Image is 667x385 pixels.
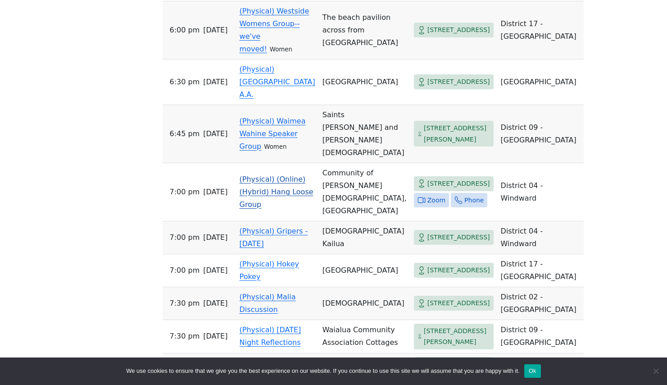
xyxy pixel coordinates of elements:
[270,46,292,53] small: Women
[240,7,309,53] a: (Physical) Westside Womens Group--we've moved!
[240,227,308,248] a: (Physical) Gripers - [DATE]
[524,364,541,378] button: Ok
[240,117,306,151] a: (Physical) Waimea Wahine Speaker Group
[240,260,299,281] a: (Physical) Hokey Pokey
[170,297,200,310] span: 7:30 PM
[319,254,410,287] td: [GEOGRAPHIC_DATA]
[126,367,519,376] span: We use cookies to ensure that we give you the best experience on our website. If you continue to ...
[203,264,227,277] span: [DATE]
[203,24,227,37] span: [DATE]
[427,76,490,87] span: [STREET_ADDRESS]
[424,123,490,145] span: [STREET_ADDRESS][PERSON_NAME]
[319,320,410,353] td: Waialua Community Association Cottages
[319,163,410,221] td: Community of [PERSON_NAME][DEMOGRAPHIC_DATA], [GEOGRAPHIC_DATA]
[203,128,227,140] span: [DATE]
[427,24,490,36] span: [STREET_ADDRESS]
[319,221,410,254] td: [DEMOGRAPHIC_DATA] Kailua
[427,178,490,189] span: [STREET_ADDRESS]
[427,298,490,309] span: [STREET_ADDRESS]
[497,1,584,60] td: District 17 - [GEOGRAPHIC_DATA]
[203,330,227,343] span: [DATE]
[170,330,200,343] span: 7:30 PM
[427,195,445,206] span: Zoom
[170,231,200,244] span: 7:00 PM
[240,65,315,99] a: (Physical) [GEOGRAPHIC_DATA] A.A.
[427,232,490,243] span: [STREET_ADDRESS]
[203,76,227,88] span: [DATE]
[240,175,313,209] a: (Physical) (Online) (Hybrid) Hang Loose Group
[427,265,490,276] span: [STREET_ADDRESS]
[264,143,286,150] small: Women
[319,60,410,105] td: [GEOGRAPHIC_DATA]
[319,1,410,60] td: The beach pavilion across from [GEOGRAPHIC_DATA]
[319,287,410,320] td: [DEMOGRAPHIC_DATA]
[170,186,200,198] span: 7:00 PM
[497,163,584,221] td: District 04 - Windward
[424,325,490,348] span: [STREET_ADDRESS][PERSON_NAME]
[651,367,660,376] span: No
[203,297,227,310] span: [DATE]
[497,254,584,287] td: District 17 - [GEOGRAPHIC_DATA]
[319,105,410,163] td: Saints [PERSON_NAME] and [PERSON_NAME][DEMOGRAPHIC_DATA]
[497,287,584,320] td: District 02 - [GEOGRAPHIC_DATA]
[170,264,200,277] span: 7:00 PM
[497,60,584,105] td: [GEOGRAPHIC_DATA]
[170,24,200,37] span: 6:00 PM
[170,128,200,140] span: 6:45 PM
[240,325,301,347] a: (Physical) [DATE] Night Reflections
[497,221,584,254] td: District 04 - Windward
[203,231,227,244] span: [DATE]
[497,320,584,353] td: District 09 - [GEOGRAPHIC_DATA]
[203,186,227,198] span: [DATE]
[170,76,200,88] span: 6:30 PM
[497,105,584,163] td: District 09 - [GEOGRAPHIC_DATA]
[464,195,484,206] span: Phone
[240,293,296,314] a: (Physical) Malia Discussion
